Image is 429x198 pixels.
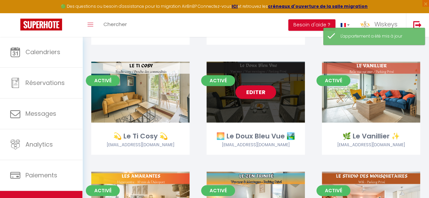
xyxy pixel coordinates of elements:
[20,19,62,30] img: Super Booking
[316,75,350,86] span: Activé
[91,142,190,148] div: Airbnb
[25,109,56,118] span: Messages
[103,21,127,28] span: Chercher
[400,168,424,193] iframe: Chat
[98,13,132,37] a: Chercher
[232,3,238,9] a: ICI
[288,19,335,31] button: Besoin d'aide ?
[316,185,350,196] span: Activé
[25,48,60,56] span: Calendriers
[207,131,305,141] div: 🌅 Le Doux Bleu Vue 🏞️
[25,171,57,179] span: Paiements
[322,142,420,148] div: Airbnb
[25,140,53,149] span: Analytics
[235,85,276,99] a: Editer
[201,75,235,86] span: Activé
[360,19,370,29] img: ...
[25,79,65,87] span: Réservations
[5,3,26,23] button: Ouvrir le widget de chat LiveChat
[207,142,305,148] div: Airbnb
[86,185,120,196] span: Activé
[268,3,368,9] a: créneaux d'ouverture de la salle migration
[322,131,420,141] div: 🌿 Le Vanillier ✨
[413,21,422,29] img: logout
[355,13,406,37] a: ... Wiskeys
[201,185,235,196] span: Activé
[91,131,190,141] div: 💫 Le Ti Cosy 💫
[86,75,120,86] span: Activé
[340,33,418,40] div: L'appartement a été mis à jour
[374,20,397,28] span: Wiskeys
